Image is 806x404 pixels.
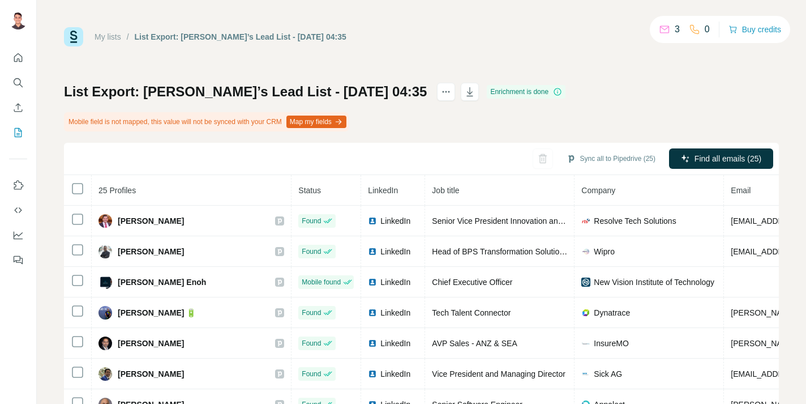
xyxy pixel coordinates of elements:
span: Found [302,369,321,379]
button: Map my fields [286,116,346,128]
img: Avatar [9,11,27,29]
button: Sync all to Pipedrive (25) [559,150,663,167]
span: LinkedIn [380,307,410,318]
span: [PERSON_NAME] Enoh [118,277,206,288]
img: LinkedIn logo [368,278,377,287]
span: Find all emails (25) [694,153,761,164]
img: LinkedIn logo [368,247,377,256]
button: Find all emails (25) [669,148,773,169]
button: Use Surfe on LinkedIn [9,175,27,195]
button: My lists [9,122,27,143]
img: Avatar [98,367,112,381]
h1: List Export: [PERSON_NAME]’s Lead List - [DATE] 04:35 [64,83,427,101]
a: My lists [95,32,121,41]
span: New Vision Institute of Technology [594,277,714,288]
span: [PERSON_NAME] [118,215,184,227]
li: / [127,31,129,42]
span: 25 Profiles [98,186,136,195]
p: 3 [675,23,680,36]
span: InsureMO [594,338,628,349]
span: Resolve Tech Solutions [594,215,676,227]
span: LinkedIn [368,186,398,195]
span: Senior Vice President Innovation and Digital Transformation [432,216,641,226]
span: Mobile found [302,277,341,287]
span: Vice President and Managing Director [432,369,565,379]
span: Job title [432,186,459,195]
img: Avatar [98,214,112,228]
span: [PERSON_NAME] [118,246,184,257]
span: Found [302,246,321,257]
img: LinkedIn logo [368,308,377,317]
span: Found [302,216,321,226]
img: Avatar [98,245,112,258]
img: Avatar [98,275,112,289]
span: Email [731,186,751,195]
span: [PERSON_NAME] 🔋 [118,307,196,318]
img: LinkedIn logo [368,339,377,348]
button: Enrich CSV [9,97,27,118]
div: List Export: [PERSON_NAME]’s Lead List - [DATE] 04:35 [135,31,346,42]
span: Sick AG [594,368,622,380]
span: LinkedIn [380,215,410,227]
img: company-logo [581,339,590,348]
span: AVP Sales - ANZ & SEA [432,339,517,348]
div: Enrichment is done [487,85,565,99]
button: actions [437,83,455,101]
img: Surfe Logo [64,27,83,46]
span: LinkedIn [380,338,410,349]
p: 0 [705,23,710,36]
button: Search [9,73,27,93]
button: Dashboard [9,225,27,245]
span: Tech Talent Connector [432,308,511,317]
button: Use Surfe API [9,200,27,220]
span: Found [302,308,321,318]
span: Wipro [594,246,615,257]
span: Status [298,186,321,195]
span: Dynatrace [594,307,630,318]
button: Feedback [9,250,27,270]
img: LinkedIn logo [368,369,377,379]
img: LinkedIn logo [368,216,377,226]
span: LinkedIn [380,246,410,257]
img: company-logo [581,308,590,317]
img: company-logo [581,369,590,379]
div: Mobile field is not mapped, this value will not be synced with your CRM [64,112,349,131]
span: Head of BPS Transformation Solutions - Wipro Americas (A1 and A2) [432,247,674,256]
img: Avatar [98,306,112,320]
span: Found [302,338,321,348]
span: Company [581,186,615,195]
button: Buy credits [728,22,781,37]
button: Quick start [9,48,27,68]
img: company-logo [581,278,590,287]
span: [PERSON_NAME] [118,338,184,349]
img: company-logo [581,216,590,226]
span: LinkedIn [380,368,410,380]
span: Chief Executive Officer [432,278,512,287]
span: LinkedIn [380,277,410,288]
img: Avatar [98,337,112,350]
span: [PERSON_NAME] [118,368,184,380]
img: company-logo [581,247,590,256]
